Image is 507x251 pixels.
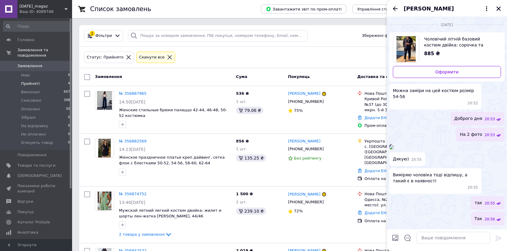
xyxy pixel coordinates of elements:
div: [PHONE_NUMBER] [287,198,325,206]
span: 20:55 08.08.2025 [411,157,422,162]
a: Женские стильные брюки палаццо 42-44, 46-48, 50-52 костюмка [119,108,227,118]
a: Додати ЕН [365,211,387,215]
span: 536 ₴ [236,91,249,96]
span: Фільтри [96,33,112,39]
span: 14:50[DATE] [119,100,145,104]
span: Не оплачені [21,132,46,137]
div: 1 [90,31,95,36]
span: Замовлення [17,63,42,69]
span: 0 [68,115,70,120]
span: [DEMOGRAPHIC_DATA] [17,173,62,178]
span: На 2 фото [460,131,482,138]
div: Кривой Рог ([GEOGRAPHIC_DATA].), №37 (до 30 кг на одно место): мкрн. 5-й Заречный, 61В [365,96,436,113]
h1: Список замовлень [90,5,151,13]
a: Фото товару [95,191,114,211]
span: Нові [21,73,30,78]
a: 2 товара у замовленні [119,232,172,237]
span: 14:23[DATE] [119,147,145,152]
div: Одесса, №22 (до 30 кг на одно место): ул. Еврейская, 1 [365,197,436,208]
span: 20:55 08.08.2025 [484,201,495,206]
div: Оплата на рахунок [365,218,436,224]
div: Cкинути все [138,54,166,61]
input: Пошук за номером замовлення, ПІБ покупця, номером телефону, Email, номером накладної [128,30,308,42]
span: Доставка та оплата [357,74,402,79]
span: Збережені фільтри: [362,33,403,39]
span: 0 [68,132,70,137]
span: Відгуки [17,199,33,204]
span: Semik_magaz [20,4,65,9]
span: [PERSON_NAME] [404,5,454,13]
span: так [475,200,482,206]
div: Укрпошта [365,139,436,144]
div: Нова Пошта [365,91,436,96]
span: 72% [294,209,303,213]
img: Фото товару [98,192,112,210]
span: 20:52 08.08.2025 [468,101,478,106]
a: Оформити [393,66,501,78]
span: На відправку [21,123,48,129]
span: Оплачені [21,106,40,112]
span: Так [475,216,482,222]
span: 13:46[DATE] [119,200,145,205]
span: Можна заміри на цей костюм розмір 54-56 [393,88,478,100]
div: 135.25 ₴ [236,154,266,162]
span: Виміряю чоловіка тоді відпишу, а такий є в наявності [393,172,478,184]
a: Мужской летний легкий костюм двойка: жилет и шорты лен-жатка [PERSON_NAME], 44/46 [119,208,221,218]
span: Завантажити звіт по пром-оплаті [266,6,342,12]
a: Переглянути товар [393,36,501,62]
span: Головна [17,37,34,43]
span: 20:53 08.08.2025 [484,133,495,138]
span: 30 [66,106,70,112]
span: 1 шт. [236,147,247,151]
div: Ваш ID: 4089748 [20,9,72,14]
span: 1 500 ₴ [236,192,253,196]
span: 885 ₴ [424,51,440,56]
button: Управління статусами [352,4,408,13]
a: [PERSON_NAME] [288,192,320,197]
span: Показники роботи компанії [17,183,56,194]
span: 4 [68,81,70,86]
div: Оплата на рахунок [365,176,436,181]
img: 6739157331_w100_h100_6739157331.jpg [396,36,416,62]
span: [DATE] [439,22,456,28]
a: Женское праздничное платье креп дайвинг, сетка флок с блестками 50-52, 54-56, 58-60, 62-64 [119,155,225,165]
span: 0 [68,73,70,78]
span: 2 шт. [236,200,247,204]
span: Прийняті [21,81,40,86]
span: Без рейтингу [294,156,322,160]
span: Доброго дня [454,115,482,122]
span: 856 ₴ [236,139,249,143]
img: Фото товару [98,139,111,157]
span: Очікують товар [21,140,53,145]
span: Повідомлення [17,152,47,158]
span: Дякую) [393,156,409,162]
span: 398 [64,98,70,103]
span: Чоловічий літній базовий костюм двійка: сорочка та штани натуральний льон Чорний, 54/56 [424,36,496,48]
input: Пошук [3,21,71,32]
div: [PHONE_NUMBER] [287,98,325,106]
a: Фото товару [95,91,114,110]
button: [PERSON_NAME] [404,5,490,13]
div: 79.06 ₴ [236,107,263,114]
a: № 356874752 [119,192,147,196]
div: Нова Пошта [365,191,436,197]
span: 20:55 08.08.2025 [468,185,478,190]
div: 08.08.2025 [389,22,505,28]
span: 1 шт. [236,99,247,104]
span: Зібрані [21,115,35,120]
button: Відкрити шаблони відповідей [404,234,411,242]
span: Товари та послуги [17,163,56,168]
a: № 356882569 [119,139,147,143]
span: 0 [68,123,70,129]
img: 1f6d3e55-32ec-4603-b7b5-2ad785b36e41_w500_h500 [389,145,394,150]
img: Фото товару [97,91,112,110]
span: Виконані [21,89,40,95]
span: Каталог ProSale [17,220,50,225]
span: 20:53 08.08.2025 [484,117,495,122]
button: Закрити [495,5,502,12]
span: Замовлення [95,74,122,79]
span: 20:56 08.08.2025 [484,217,495,222]
a: Додати ЕН [365,115,387,120]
